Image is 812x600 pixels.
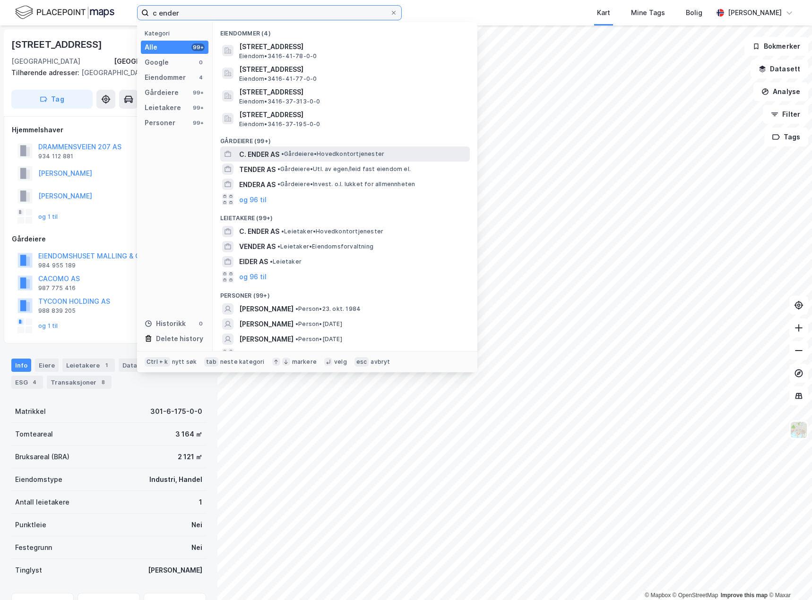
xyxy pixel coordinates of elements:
[11,37,104,52] div: [STREET_ADDRESS]
[277,243,280,250] span: •
[239,334,294,345] span: [PERSON_NAME]
[295,320,298,327] span: •
[150,406,202,417] div: 301-6-175-0-0
[239,226,279,237] span: C. ENDER AS
[15,451,69,463] div: Bruksareal (BRA)
[15,4,114,21] img: logo.f888ab2527a4732fd821a326f86c7f29.svg
[295,335,298,343] span: •
[239,75,317,83] span: Eiendom • 3416-41-77-0-0
[204,357,218,367] div: tab
[199,497,202,508] div: 1
[354,357,369,367] div: esc
[239,303,294,315] span: [PERSON_NAME]
[765,555,812,600] iframe: Chat Widget
[191,104,205,111] div: 99+
[673,592,718,599] a: OpenStreetMap
[11,90,93,109] button: Tag
[191,542,202,553] div: Nei
[281,150,284,157] span: •
[270,258,273,265] span: •
[728,7,782,18] div: [PERSON_NAME]
[178,451,202,463] div: 2 121 ㎡
[12,124,206,136] div: Hjemmelshaver
[35,359,59,372] div: Eiere
[239,164,276,175] span: TENDER AS
[239,98,320,105] span: Eiendom • 3416-37-313-0-0
[334,358,347,366] div: velg
[15,406,46,417] div: Matrikkel
[102,360,111,370] div: 1
[156,333,203,344] div: Delete history
[295,305,361,313] span: Person • 23. okt. 1984
[295,335,342,343] span: Person • [DATE]
[645,592,671,599] a: Mapbox
[213,284,477,301] div: Personer (99+)
[191,89,205,96] div: 99+
[47,376,112,389] div: Transaksjoner
[281,228,383,235] span: Leietaker • Hovedkontortjenester
[220,358,265,366] div: neste kategori
[11,376,43,389] div: ESG
[277,165,411,173] span: Gårdeiere • Utl. av egen/leid fast eiendom el.
[197,320,205,327] div: 0
[213,130,477,147] div: Gårdeiere (99+)
[145,357,170,367] div: Ctrl + k
[753,82,808,101] button: Analyse
[239,109,466,120] span: [STREET_ADDRESS]
[15,429,53,440] div: Tomteareal
[239,271,267,283] button: og 96 til
[12,233,206,245] div: Gårdeiere
[239,41,466,52] span: [STREET_ADDRESS]
[145,72,186,83] div: Eiendommer
[145,117,175,129] div: Personer
[239,64,466,75] span: [STREET_ADDRESS]
[38,307,76,315] div: 988 839 205
[239,194,267,205] button: og 96 til
[686,7,702,18] div: Bolig
[371,358,390,366] div: avbryt
[239,349,267,360] button: og 96 til
[11,56,80,67] div: [GEOGRAPHIC_DATA]
[148,565,202,576] div: [PERSON_NAME]
[38,262,76,269] div: 984 955 189
[15,565,42,576] div: Tinglyst
[145,30,208,37] div: Kategori
[145,102,181,113] div: Leietakere
[239,256,268,267] span: EIDER AS
[119,359,154,372] div: Datasett
[191,519,202,531] div: Nei
[11,359,31,372] div: Info
[197,74,205,81] div: 4
[38,153,73,160] div: 934 112 881
[114,56,206,67] div: [GEOGRAPHIC_DATA], 6/175
[597,7,610,18] div: Kart
[145,318,186,329] div: Historikk
[11,69,81,77] span: Tilhørende adresser:
[172,358,197,366] div: nytt søk
[145,57,169,68] div: Google
[213,22,477,39] div: Eiendommer (4)
[764,128,808,146] button: Tags
[281,150,384,158] span: Gårdeiere • Hovedkontortjenester
[277,165,280,172] span: •
[62,359,115,372] div: Leietakere
[239,241,276,252] span: VENDER AS
[38,284,76,292] div: 987 775 416
[30,377,39,387] div: 4
[149,6,390,20] input: Søk på adresse, matrikkel, gårdeiere, leietakere eller personer
[11,67,199,78] div: [GEOGRAPHIC_DATA] 209
[197,59,205,66] div: 0
[790,421,808,439] img: Z
[239,52,317,60] span: Eiendom • 3416-41-78-0-0
[145,87,179,98] div: Gårdeiere
[744,37,808,56] button: Bokmerker
[281,228,284,235] span: •
[295,305,298,312] span: •
[763,105,808,124] button: Filter
[213,207,477,224] div: Leietakere (99+)
[15,474,62,485] div: Eiendomstype
[277,180,415,188] span: Gårdeiere • Invest. o.l. lukket for allmennheten
[295,320,342,328] span: Person • [DATE]
[15,497,69,508] div: Antall leietakere
[277,180,280,188] span: •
